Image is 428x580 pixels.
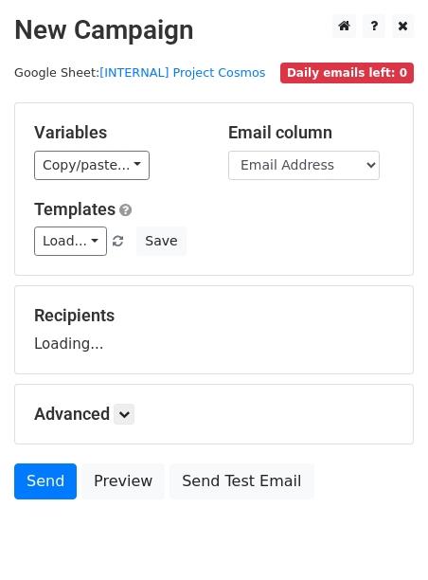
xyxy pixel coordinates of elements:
[34,305,394,326] h5: Recipients
[81,463,165,499] a: Preview
[34,227,107,256] a: Load...
[14,463,77,499] a: Send
[99,65,265,80] a: [INTERNAL] Project Cosmos
[34,199,116,219] a: Templates
[14,65,265,80] small: Google Sheet:
[169,463,313,499] a: Send Test Email
[228,122,394,143] h5: Email column
[136,227,186,256] button: Save
[280,65,414,80] a: Daily emails left: 0
[34,151,150,180] a: Copy/paste...
[14,14,414,46] h2: New Campaign
[34,122,200,143] h5: Variables
[280,63,414,83] span: Daily emails left: 0
[34,305,394,354] div: Loading...
[34,404,394,425] h5: Advanced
